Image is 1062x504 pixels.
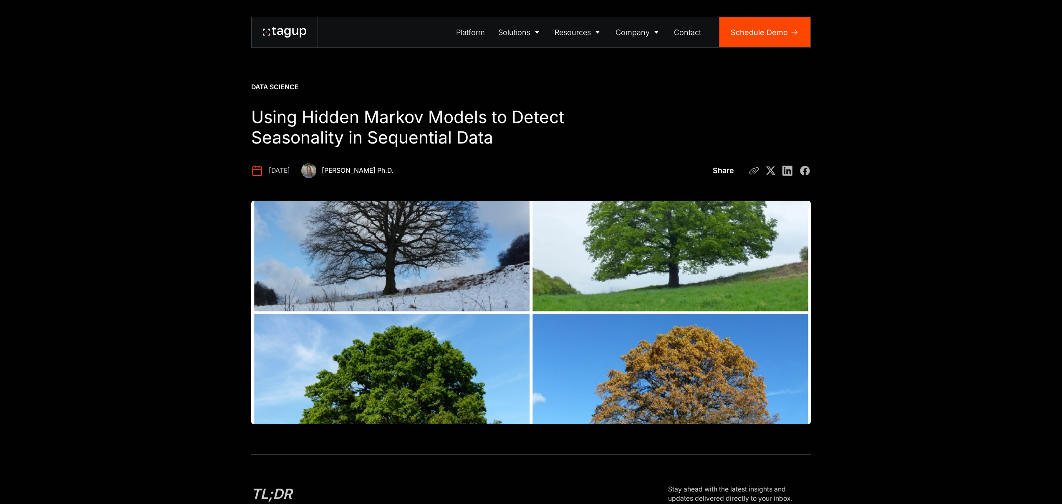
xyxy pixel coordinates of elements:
[731,27,788,38] div: Schedule Demo
[616,27,650,38] div: Company
[668,17,708,47] a: Contact
[555,27,591,38] div: Resources
[668,485,811,503] div: Stay ahead with the latest insights and updates delivered directly to your inbox.
[719,17,810,47] a: Schedule Demo
[269,166,290,175] div: [DATE]
[322,166,394,175] div: [PERSON_NAME] Ph.D.
[251,485,292,502] em: TL;DR
[251,107,624,148] h1: Using Hidden Markov Models to Detect Seasonality in Sequential Data
[674,27,701,38] div: Contact
[251,83,299,92] div: Data Science
[498,27,530,38] div: Solutions
[301,163,316,178] img: Anna Haensch Ph.D.
[609,17,668,47] a: Company
[713,165,734,176] div: Share
[456,27,485,38] div: Platform
[548,17,609,47] a: Resources
[492,17,548,47] a: Solutions
[450,17,492,47] a: Platform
